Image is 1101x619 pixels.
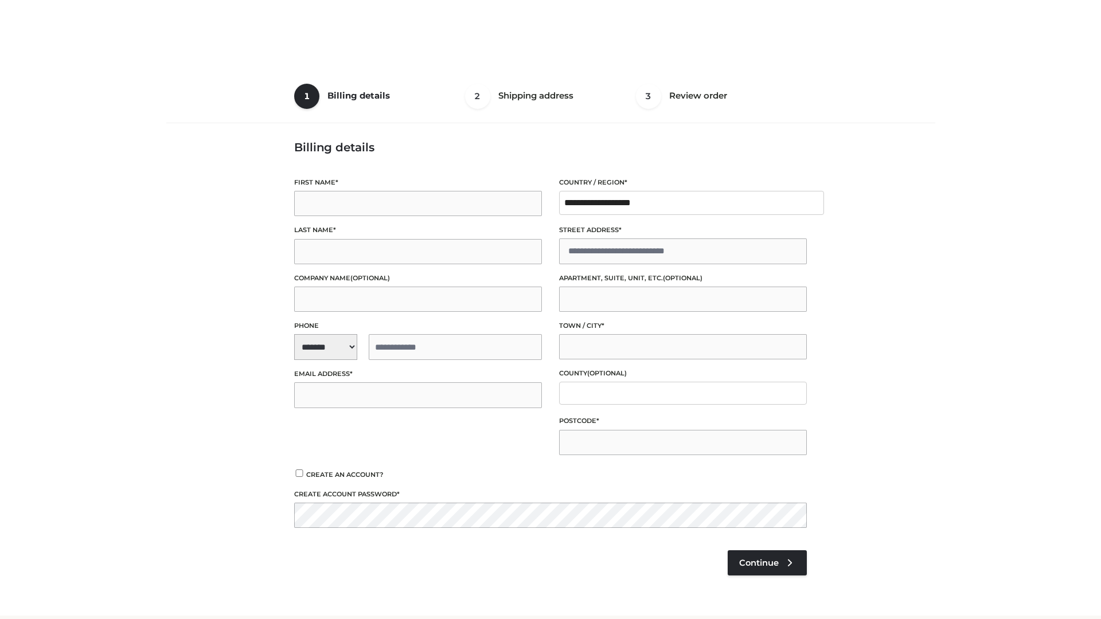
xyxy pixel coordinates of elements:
label: First name [294,177,542,188]
label: County [559,368,807,379]
span: 3 [636,84,661,109]
label: Postcode [559,416,807,426]
span: (optional) [350,274,390,282]
label: Create account password [294,489,807,500]
label: Street address [559,225,807,236]
span: Create an account? [306,471,384,479]
label: Apartment, suite, unit, etc. [559,273,807,284]
span: Shipping address [498,90,573,101]
label: Phone [294,320,542,331]
span: 1 [294,84,319,109]
span: Review order [669,90,727,101]
label: Company name [294,273,542,284]
a: Continue [728,550,807,575]
span: Continue [739,558,779,568]
label: Last name [294,225,542,236]
span: (optional) [587,369,627,377]
label: Country / Region [559,177,807,188]
span: 2 [465,84,490,109]
label: Town / City [559,320,807,331]
label: Email address [294,369,542,379]
h3: Billing details [294,140,807,154]
input: Create an account? [294,469,304,477]
span: (optional) [663,274,702,282]
span: Billing details [327,90,390,101]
